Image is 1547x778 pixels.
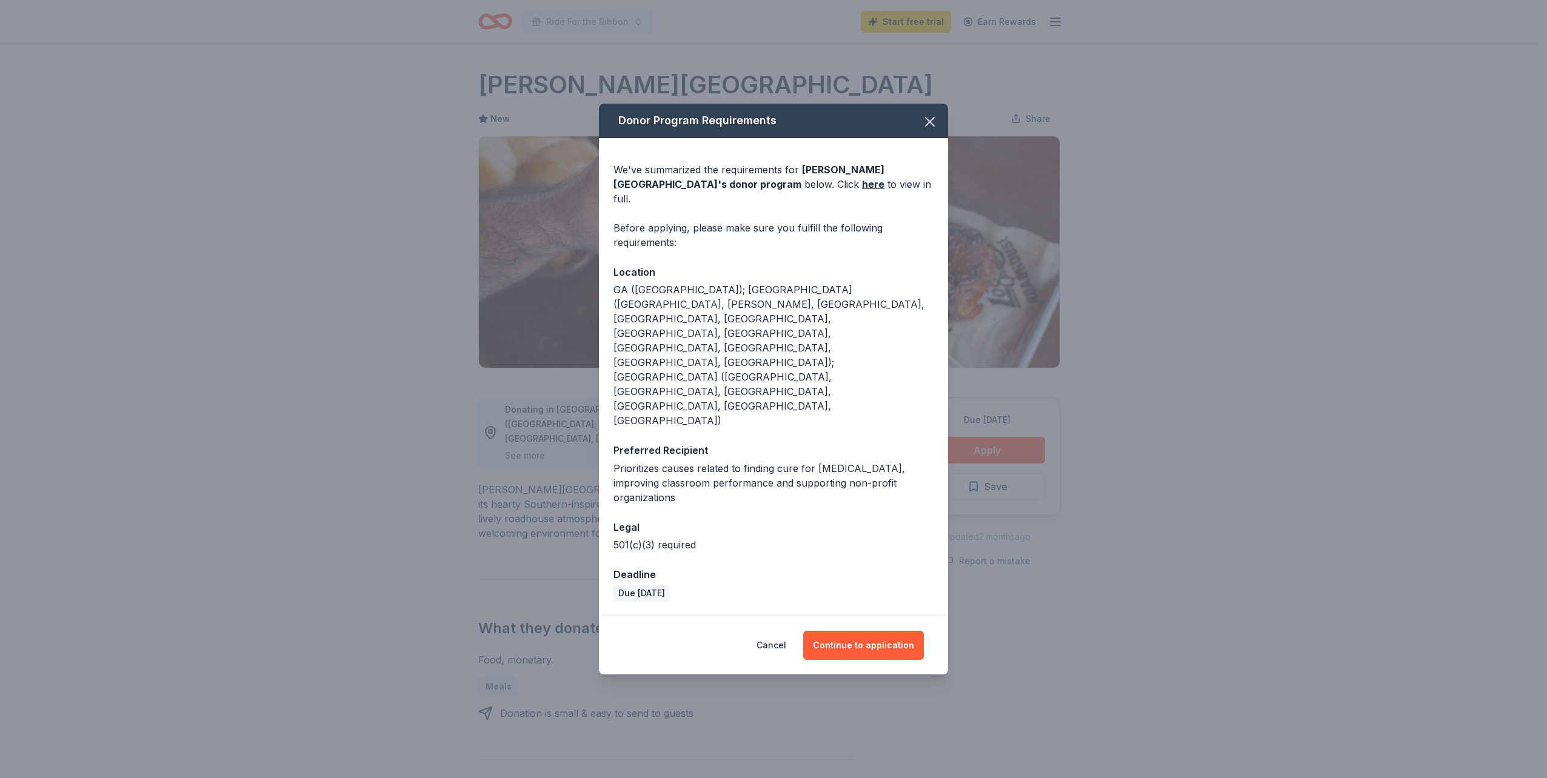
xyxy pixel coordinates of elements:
button: Cancel [757,631,786,660]
div: Preferred Recipient [613,442,934,458]
div: Donor Program Requirements [599,104,948,138]
button: Continue to application [803,631,924,660]
div: 501(c)(3) required [613,537,934,552]
div: Before applying, please make sure you fulfill the following requirements: [613,221,934,250]
a: here [862,177,884,191]
div: We've summarized the requirements for below. Click to view in full. [613,162,934,206]
div: Legal [613,519,934,535]
div: Location [613,264,934,280]
div: Prioritizes causes related to finding cure for [MEDICAL_DATA], improving classroom performance an... [613,461,934,505]
div: Deadline [613,567,934,582]
div: GA ([GEOGRAPHIC_DATA]); [GEOGRAPHIC_DATA] ([GEOGRAPHIC_DATA], [PERSON_NAME], [GEOGRAPHIC_DATA], [... [613,282,934,428]
div: Due [DATE] [613,585,670,602]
